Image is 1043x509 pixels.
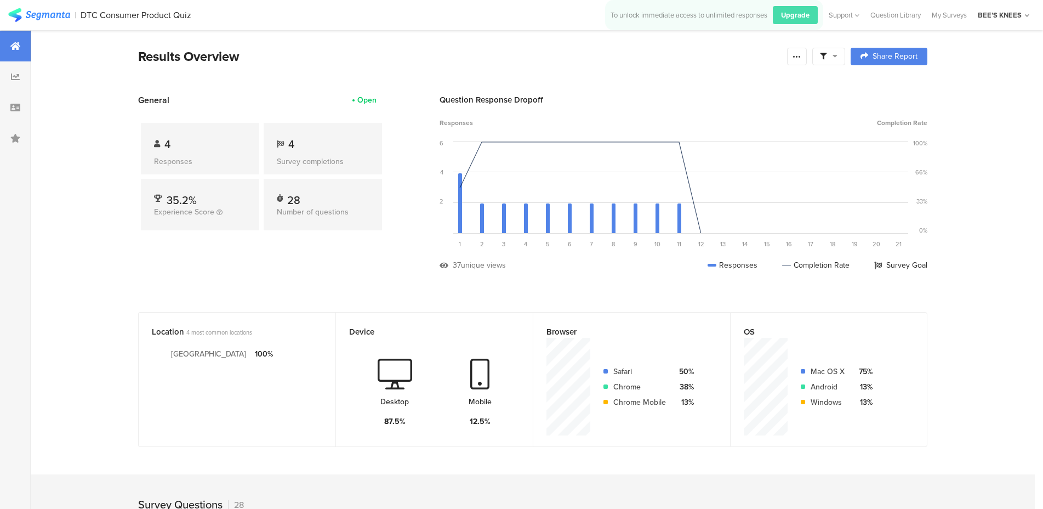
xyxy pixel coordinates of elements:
span: 19 [852,240,858,248]
div: 6 [440,139,443,148]
div: 38% [675,381,694,393]
div: Survey Goal [874,259,927,271]
a: Upgrade [767,6,818,24]
div: 33% [916,197,927,206]
span: General [138,94,169,106]
div: 100% [913,139,927,148]
div: 75% [853,366,873,377]
span: 2 [480,240,484,248]
div: Completion Rate [782,259,850,271]
div: 66% [915,168,927,177]
div: 13% [675,397,694,408]
div: 28 [287,192,300,203]
span: Share Report [873,53,917,60]
div: Responses [154,156,246,167]
span: 1 [459,240,461,248]
div: OS [744,326,896,338]
div: Chrome Mobile [613,397,666,408]
div: Open [357,94,377,106]
span: 4 [288,136,294,152]
div: Mac OS X [811,366,845,377]
div: 12.5% [470,416,491,427]
div: Mobile [469,396,492,408]
span: 21 [896,240,902,248]
div: Location [152,326,304,338]
span: Number of questions [277,206,349,218]
div: 4 [440,168,443,177]
div: 87.5% [384,416,406,427]
span: Experience Score [154,206,214,218]
span: 7 [590,240,593,248]
div: unique views [461,259,506,271]
span: 16 [786,240,792,248]
div: Responses [708,259,757,271]
span: 18 [830,240,835,248]
span: 12 [698,240,704,248]
div: DTC Consumer Product Quiz [81,10,191,20]
span: 10 [654,240,660,248]
span: 14 [742,240,748,248]
span: Completion Rate [877,118,927,128]
span: 9 [634,240,637,248]
div: 37 [453,259,461,271]
span: 4 [164,136,170,152]
div: Device [349,326,501,338]
div: Desktop [380,396,409,408]
div: | [75,9,76,21]
div: Browser [546,326,699,338]
div: 2 [440,197,443,206]
span: 4 [524,240,527,248]
div: Upgrade [773,6,818,24]
span: 17 [808,240,813,248]
div: BEE’S KNEES [978,10,1022,20]
div: Android [811,381,845,393]
span: 3 [502,240,505,248]
span: 13 [720,240,726,248]
div: To unlock immediate access to unlimited responses [611,10,767,20]
div: Chrome [613,381,666,393]
span: 8 [612,240,615,248]
span: 5 [546,240,550,248]
img: segmanta logo [8,8,70,22]
div: Windows [811,397,845,408]
span: 11 [677,240,681,248]
div: Question Response Dropoff [440,94,927,106]
span: Responses [440,118,473,128]
span: 20 [873,240,880,248]
div: 0% [919,226,927,235]
div: Results Overview [138,47,782,66]
div: 13% [853,397,873,408]
a: My Surveys [926,10,972,20]
span: 4 most common locations [186,328,252,337]
div: [GEOGRAPHIC_DATA] [171,348,246,360]
a: Question Library [865,10,926,20]
div: Support [829,7,859,24]
div: 50% [675,366,694,377]
span: 15 [764,240,770,248]
span: 35.2% [167,192,197,208]
div: 13% [853,381,873,393]
div: Safari [613,366,666,377]
div: 100% [255,348,273,360]
span: 6 [568,240,572,248]
div: Survey completions [277,156,369,167]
